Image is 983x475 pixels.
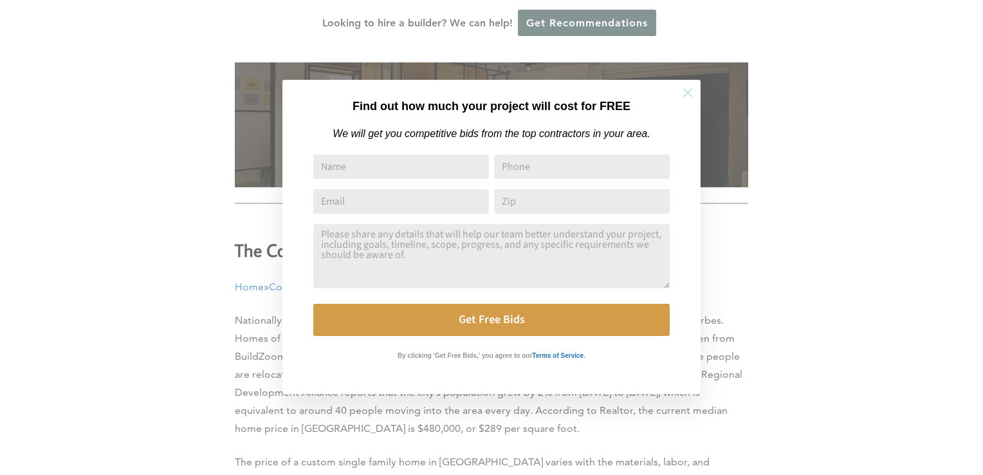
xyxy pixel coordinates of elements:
[532,352,583,359] strong: Terms of Service
[737,383,968,460] iframe: Drift Widget Chat Controller
[583,352,585,359] strong: .
[313,304,670,336] button: Get Free Bids
[333,128,650,139] em: We will get you competitive bids from the top contractors in your area.
[665,70,710,115] button: Close
[398,352,532,359] strong: By clicking 'Get Free Bids,' you agree to our
[353,100,630,113] strong: Find out how much your project will cost for FREE
[532,349,583,360] a: Terms of Service
[313,224,670,288] textarea: Comment or Message
[494,154,670,179] input: Phone
[313,189,489,214] input: Email Address
[494,189,670,214] input: Zip
[313,154,489,179] input: Name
